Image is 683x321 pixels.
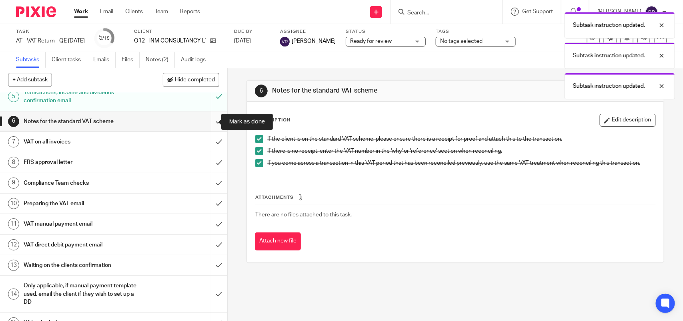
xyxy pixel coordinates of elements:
div: 6 [255,85,268,97]
label: Due by [234,28,270,35]
img: svg%3E [280,37,290,46]
button: Hide completed [163,73,219,87]
button: + Add subtask [8,73,52,87]
div: 9 [8,178,19,189]
div: 11 [8,218,19,230]
p: Description [255,117,290,123]
label: Task [16,28,85,35]
button: Attach new file [255,232,301,250]
label: Client [134,28,224,35]
a: Email [100,8,113,16]
h1: Notes for the standard VAT scheme [24,115,143,127]
a: Reports [180,8,200,16]
h1: VAT manual payment email [24,218,143,230]
p: O12 - INM CONSULTANCY LTD* [134,37,206,45]
div: 13 [8,260,19,271]
div: 5 [99,33,110,42]
div: AT - VAT Return - QE 31-07-2025 [16,37,85,45]
h1: Only applicable, if manual payment template used, email the client if they wish to set up a DD [24,280,143,308]
div: 5 [8,91,19,102]
p: If there is no receipt, enter the VAT number in the 'why' or 'reference' section when reconciling. [267,147,655,155]
p: Subtask instruction updated. [573,82,645,90]
span: [DATE] [234,38,251,44]
a: Subtasks [16,52,46,68]
div: 6 [8,116,19,127]
div: 12 [8,239,19,250]
a: Client tasks [52,52,87,68]
h1: Transactions, income and dividends confirmation email [24,87,143,107]
label: Assignee [280,28,336,35]
button: Edit description [600,114,656,127]
small: /15 [103,36,110,40]
div: 10 [8,198,19,209]
h1: VAT direct debit payment email [24,239,143,251]
img: Pixie [16,6,56,17]
div: 7 [8,136,19,147]
a: Files [122,52,140,68]
p: If you come across a transaction in this VAT period that has been reconciled previously, use the ... [267,159,655,167]
h1: Notes for the standard VAT scheme [272,87,473,95]
a: Clients [125,8,143,16]
p: Subtask instruction updated. [573,52,645,60]
p: If the client is on the standard VAT scheme, please ensure there is a receipt for proof and attac... [267,135,655,143]
span: Hide completed [175,77,215,83]
div: 8 [8,157,19,168]
img: svg%3E [645,6,658,18]
h1: VAT on all invoices [24,136,143,148]
a: Team [155,8,168,16]
h1: Waiting on the clients confirmation [24,259,143,271]
a: Emails [93,52,116,68]
span: Attachments [255,195,294,200]
a: Work [74,8,88,16]
p: Subtask instruction updated. [573,21,645,29]
div: 14 [8,289,19,300]
div: AT - VAT Return - QE [DATE] [16,37,85,45]
span: [PERSON_NAME] [292,37,336,45]
a: Notes (2) [146,52,175,68]
a: Audit logs [181,52,212,68]
h1: Preparing the VAT email [24,198,143,210]
h1: FRS approval letter [24,156,143,168]
h1: Compliance Team checks [24,177,143,189]
span: There are no files attached to this task. [255,212,352,218]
